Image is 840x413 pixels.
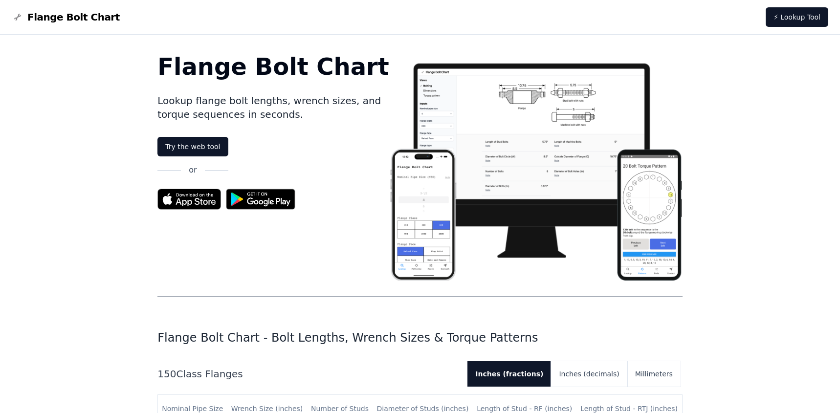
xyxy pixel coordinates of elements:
img: App Store badge for the Flange Bolt Chart app [157,189,221,210]
h1: Flange Bolt Chart [157,55,389,78]
p: or [189,164,197,176]
button: Millimeters [627,361,681,387]
button: Inches (fractions) [467,361,551,387]
img: Flange bolt chart app screenshot [389,55,683,281]
span: Flange Bolt Chart [27,10,120,24]
a: Try the web tool [157,137,228,156]
a: ⚡ Lookup Tool [766,7,828,27]
h2: 150 Class Flanges [157,367,460,381]
a: Flange Bolt Chart LogoFlange Bolt Chart [12,10,120,24]
h1: Flange Bolt Chart - Bolt Lengths, Wrench Sizes & Torque Patterns [157,330,683,346]
img: Flange Bolt Chart Logo [12,11,23,23]
p: Lookup flange bolt lengths, wrench sizes, and torque sequences in seconds. [157,94,389,121]
button: Inches (decimals) [551,361,627,387]
img: Get it on Google Play [221,184,300,215]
